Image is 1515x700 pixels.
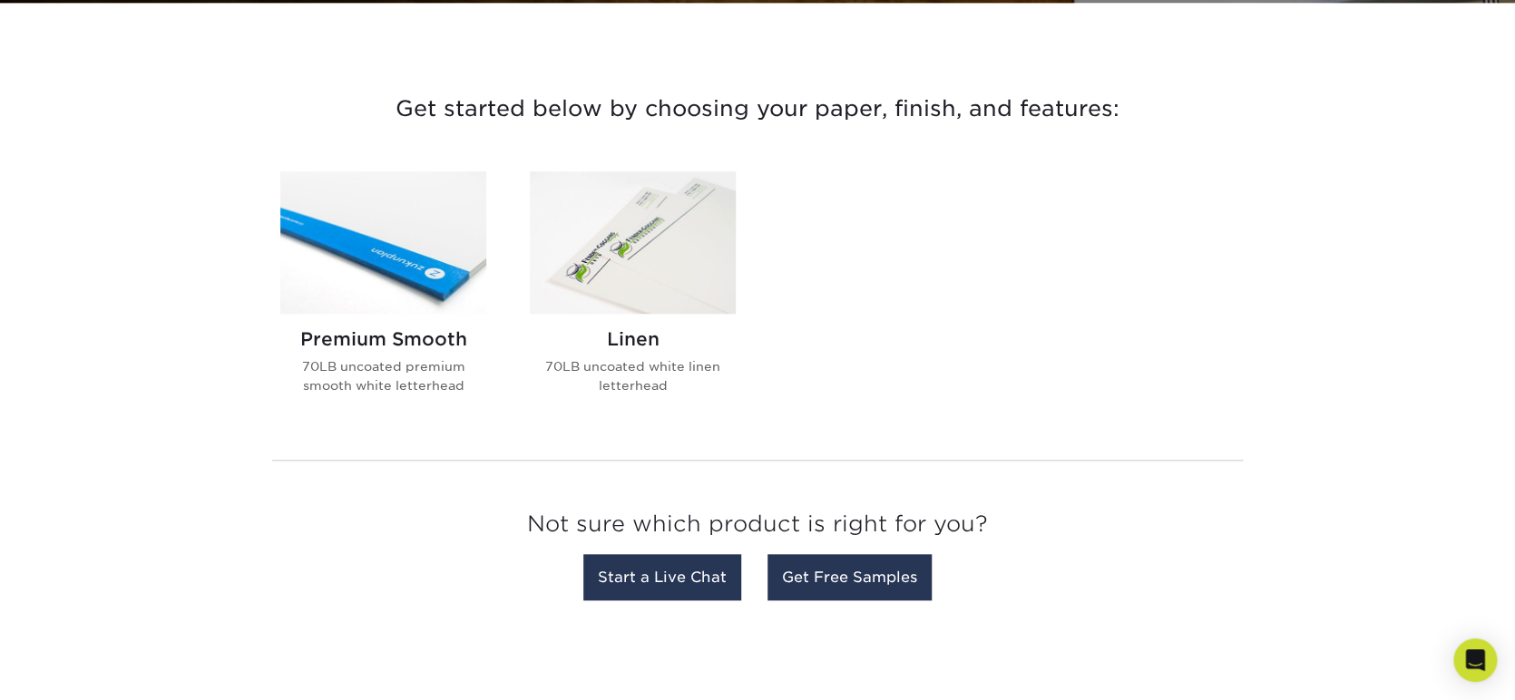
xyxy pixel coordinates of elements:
h3: Get started below by choosing your paper, finish, and features: [227,68,1288,150]
a: Premium Smooth Letterhead Premium Smooth 70LB uncoated premium smooth white letterhead [280,171,486,423]
a: Get Free Samples [767,554,932,600]
div: Open Intercom Messenger [1453,638,1497,682]
p: 70LB uncoated white linen letterhead [530,357,736,394]
h2: Linen [530,328,736,350]
p: 70LB uncoated premium smooth white letterhead [280,357,486,394]
img: Premium Smooth Letterhead [280,171,486,314]
a: Start a Live Chat [583,554,741,600]
img: Linen Letterhead [530,171,736,314]
a: Linen Letterhead Linen 70LB uncoated white linen letterhead [530,171,736,423]
h2: Premium Smooth [280,328,486,350]
h3: Not sure which product is right for you? [272,497,1243,559]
